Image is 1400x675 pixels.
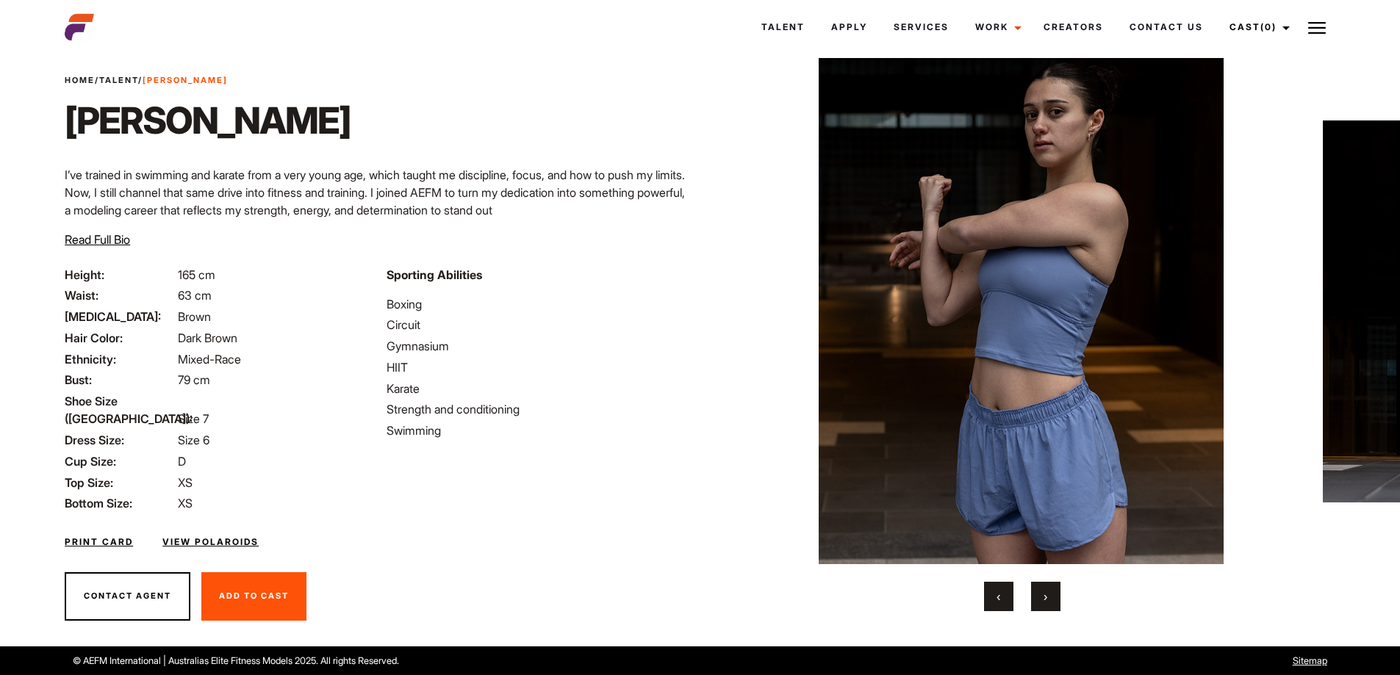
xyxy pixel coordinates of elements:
[65,98,351,142] h1: [PERSON_NAME]
[178,372,210,387] span: 79 cm
[65,74,228,87] span: / /
[178,309,211,324] span: Brown
[65,232,130,247] span: Read Full Bio
[1116,7,1216,47] a: Contact Us
[219,591,289,601] span: Add To Cast
[387,380,691,397] li: Karate
[178,288,212,303] span: 63 cm
[65,535,133,549] a: Print Card
[962,7,1030,47] a: Work
[73,654,797,668] p: © AEFM International | Australias Elite Fitness Models 2025. All rights Reserved.
[178,267,215,282] span: 165 cm
[65,474,175,491] span: Top Size:
[65,431,175,449] span: Dress Size:
[65,572,190,621] button: Contact Agent
[65,329,175,347] span: Hair Color:
[387,358,691,376] li: HIIT
[387,337,691,355] li: Gymnasium
[65,266,175,284] span: Height:
[65,371,175,389] span: Bust:
[162,535,259,549] a: View Polaroids
[1260,21,1277,32] span: (0)
[1308,19,1326,37] img: Burger icon
[178,475,193,490] span: XS
[1216,7,1299,47] a: Cast(0)
[1293,655,1327,666] a: Sitemap
[1044,589,1047,604] span: Next
[65,308,175,325] span: [MEDICAL_DATA]:
[178,411,209,426] span: Size 7
[65,286,175,304] span: Waist:
[178,352,241,367] span: Mixed-Race
[387,400,691,418] li: Strength and conditioning
[387,422,691,439] li: Swimming
[178,331,237,345] span: Dark Brown
[1030,7,1116,47] a: Creators
[387,295,691,313] li: Boxing
[748,7,818,47] a: Talent
[65,392,175,427] span: Shoe Size ([GEOGRAPHIC_DATA]):
[178,433,209,447] span: Size 6
[99,75,138,85] a: Talent
[65,452,175,470] span: Cup Size:
[387,267,482,282] strong: Sporting Abilities
[65,494,175,512] span: Bottom Size:
[65,75,95,85] a: Home
[178,454,186,469] span: D
[201,572,306,621] button: Add To Cast
[818,7,880,47] a: Apply
[65,231,130,248] button: Read Full Bio
[65,350,175,368] span: Ethnicity:
[997,589,1000,604] span: Previous
[65,12,94,42] img: cropped-aefm-brand-fav-22-square.png
[65,166,691,219] p: I’ve trained in swimming and karate from a very young age, which taught me discipline, focus, and...
[880,7,962,47] a: Services
[143,75,228,85] strong: [PERSON_NAME]
[387,316,691,333] li: Circuit
[178,496,193,510] span: XS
